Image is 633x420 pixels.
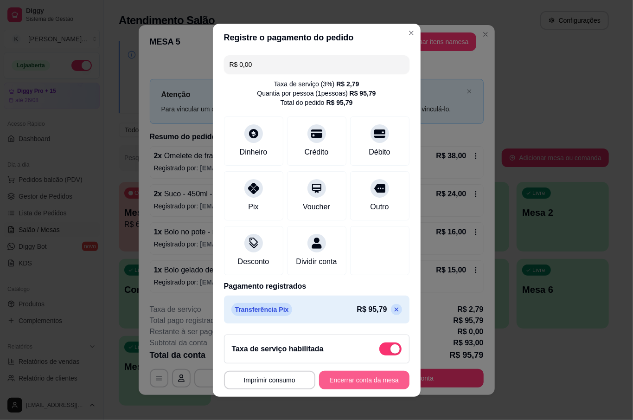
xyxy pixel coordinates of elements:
[231,303,293,316] p: Transferência Pix
[305,147,329,158] div: Crédito
[303,201,330,213] div: Voucher
[238,256,269,267] div: Desconto
[369,147,390,158] div: Débito
[336,79,359,89] div: R$ 2,79
[274,79,359,89] div: Taxa de serviço ( 3 %)
[257,89,376,98] div: Quantia por pessoa ( 1 pessoas)
[240,147,268,158] div: Dinheiro
[224,371,315,389] button: Imprimir consumo
[281,98,353,107] div: Total do pedido
[370,201,389,213] div: Outro
[232,343,324,355] h2: Taxa de serviço habilitada
[224,281,409,292] p: Pagamento registrados
[319,371,409,389] button: Encerrar conta da mesa
[230,55,404,74] input: Ex.: hambúrguer de cordeiro
[404,26,419,40] button: Close
[213,24,421,52] header: Registre o pagamento do pedido
[357,304,387,315] p: R$ 95,79
[296,256,337,267] div: Dividir conta
[326,98,353,107] div: R$ 95,79
[350,89,376,98] div: R$ 95,79
[248,201,258,213] div: Pix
